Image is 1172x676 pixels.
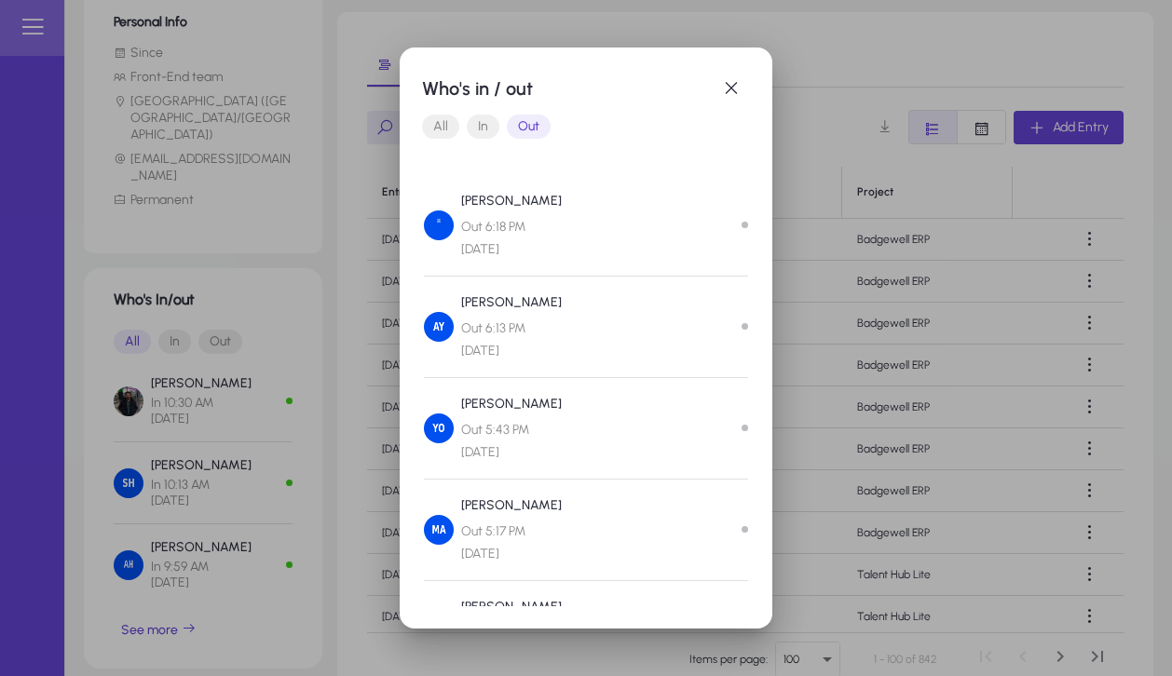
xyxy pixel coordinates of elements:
[461,216,562,261] span: Out 6:18 PM [DATE]
[424,210,454,240] img: Ahmed Halawa
[422,74,713,103] h1: Who's in / out
[461,291,562,314] p: [PERSON_NAME]
[461,596,562,618] p: [PERSON_NAME]
[424,312,454,342] img: Amira Yousef
[422,115,459,139] button: All
[422,108,750,145] mat-button-toggle-group: Font Style
[424,515,454,545] img: Mohamed AbdelNasser
[467,115,499,139] button: In
[424,413,454,443] img: Yomna Osman
[461,521,562,565] span: Out 5:17 PM [DATE]
[461,393,562,415] p: [PERSON_NAME]
[507,115,551,139] button: Out
[461,494,562,517] p: [PERSON_NAME]
[461,419,562,464] span: Out 5:43 PM [DATE]
[461,190,562,212] p: [PERSON_NAME]
[461,318,562,362] span: Out 6:13 PM [DATE]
